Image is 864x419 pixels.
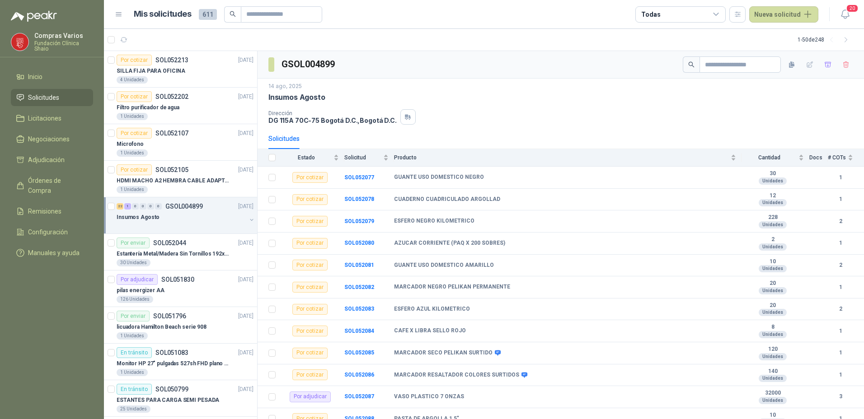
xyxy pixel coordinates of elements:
[344,218,374,224] a: SOL052079
[742,214,804,221] b: 228
[394,372,519,379] b: MARCADOR RESALTADOR COLORES SURTIDOS
[117,164,152,175] div: Por cotizar
[394,154,729,161] span: Producto
[828,327,853,335] b: 1
[117,113,148,120] div: 1 Unidades
[117,323,207,331] p: licuadora Hamilton Beach serie 908
[344,372,374,378] a: SOL052086
[153,313,186,319] p: SOL051796
[344,196,374,202] b: SOL052078
[28,155,65,165] span: Adjudicación
[809,149,828,167] th: Docs
[238,202,254,211] p: [DATE]
[117,250,229,258] p: Estantería Metal/Madera Sin Tornillos 192x100x50 cm 5 Niveles Gris
[11,68,93,85] a: Inicio
[292,348,328,358] div: Por cotizar
[117,332,148,340] div: 1 Unidades
[104,234,257,270] a: Por enviarSOL052044[DATE] Estantería Metal/Madera Sin Tornillos 192x100x50 cm 5 Niveles Gris30 Un...
[688,61,695,68] span: search
[238,275,254,284] p: [DATE]
[28,227,68,237] span: Configuración
[117,186,148,193] div: 1 Unidades
[742,170,804,177] b: 30
[281,149,344,167] th: Estado
[759,397,787,404] div: Unidades
[759,375,787,382] div: Unidades
[344,149,394,167] th: Solicitud
[344,174,374,181] a: SOL052077
[34,33,93,39] p: Compras Varios
[268,93,325,102] p: Insumos Agosto
[268,110,397,116] p: Dirección
[104,161,257,197] a: Por cotizarSOL052105[DATE] HDMI MACHO A2 HEMBRA CABLE ADAPTADOR CONVERTIDOR FOR MONIT1 Unidades
[104,344,257,380] a: En tránsitoSOL051083[DATE] Monitor HP 27" pulgadas 527sh FHD plano negro1 Unidades
[742,154,797,161] span: Cantidad
[828,261,853,270] b: 2
[742,412,804,419] b: 10
[742,390,804,397] b: 32000
[292,304,328,315] div: Por cotizar
[798,33,853,47] div: 1 - 50 de 248
[117,259,150,266] div: 30 Unidades
[117,237,150,248] div: Por enviar
[104,51,257,88] a: Por cotizarSOL052213[DATE] SILLA FIJA PARA OFICINA4 Unidades
[117,55,152,65] div: Por cotizar
[117,203,123,209] div: 22
[117,405,150,413] div: 25 Unidades
[161,276,194,283] p: SOL051830
[153,240,186,246] p: SOL052044
[11,89,93,106] a: Solicitudes
[759,221,787,228] div: Unidades
[394,393,464,400] b: VASO PLASTICO 7 ONZAS
[230,11,236,17] span: search
[759,287,787,294] div: Unidades
[292,172,328,183] div: Por cotizar
[117,384,152,395] div: En tránsito
[344,306,374,312] a: SOL052083
[394,327,466,335] b: CAFE X LIBRA SELLO ROJO
[394,218,474,225] b: ESFERO NEGRO KILOMETRICO
[117,359,229,368] p: Monitor HP 27" pulgadas 527sh FHD plano negro
[742,236,804,243] b: 2
[344,240,374,246] a: SOL052080
[155,386,188,392] p: SOL050799
[155,93,188,100] p: SOL052202
[292,326,328,336] div: Por cotizar
[11,223,93,241] a: Configuración
[238,312,254,321] p: [DATE]
[828,305,853,313] b: 2
[641,9,660,19] div: Todas
[155,57,188,63] p: SOL052213
[742,149,809,167] th: Cantidad
[117,274,158,285] div: Por adjudicar
[742,302,804,309] b: 20
[117,347,152,358] div: En tránsito
[828,283,853,292] b: 1
[344,284,374,290] a: SOL052082
[117,201,255,230] a: 22 1 0 0 0 0 GSOL004899[DATE] Insumos Agosto
[117,103,179,112] p: Filtro purificador de agua
[344,154,381,161] span: Solicitud
[344,393,374,400] b: SOL052087
[759,199,787,206] div: Unidades
[828,392,853,401] b: 3
[104,270,257,307] a: Por adjudicarSOL051830[DATE] pilas energizer AA126 Unidades
[837,6,853,23] button: 20
[828,217,853,226] b: 2
[292,369,328,380] div: Por cotizar
[394,306,470,313] b: ESFERO AZUL KILOMETRICO
[742,368,804,375] b: 140
[117,76,148,84] div: 4 Unidades
[344,349,374,356] b: SOL052085
[394,349,493,357] b: MARCADOR SECO PELIKAN SURTIDO
[34,41,93,51] p: Fundación Clínica Shaio
[238,129,254,138] p: [DATE]
[11,33,28,51] img: Company Logo
[292,282,328,293] div: Por cotizar
[104,124,257,161] a: Por cotizarSOL052107[DATE] Microfono1 Unidades
[282,57,336,71] h3: GSOL004899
